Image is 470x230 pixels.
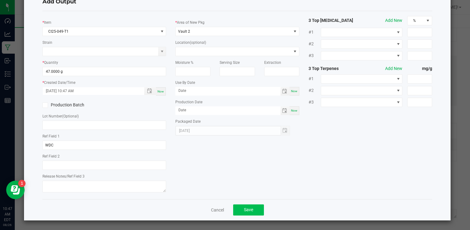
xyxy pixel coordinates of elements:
[175,99,202,105] label: Production Date
[18,180,26,187] iframe: Resource center unread badge
[175,80,195,85] label: Use By Date
[385,17,402,24] button: Add New
[42,154,60,159] label: Ref Field 2
[175,87,280,95] input: Date
[309,99,321,105] span: #3
[175,119,201,124] label: Packaged Date
[42,113,79,119] label: Lot Number
[43,27,158,36] span: CI25-049-T1
[264,60,281,65] label: Extraction
[157,90,164,93] span: Now
[43,87,137,95] input: Created Datetime
[309,76,321,82] span: #1
[233,204,264,216] button: Save
[44,60,58,65] label: Quantity
[309,65,358,72] strong: 3 Top Terpenes
[291,109,297,112] span: Now
[309,17,358,24] strong: 3 Top [MEDICAL_DATA]
[42,133,60,139] label: Ref Field 1
[42,174,85,179] label: Release Notes/Ref Field 3
[309,87,321,94] span: #2
[309,29,321,35] span: #1
[62,114,79,118] span: (Optional)
[177,20,205,25] label: Area of New Pkg
[178,29,190,34] span: Vault 2
[44,20,51,25] label: Item
[385,65,402,72] button: Add New
[244,207,253,212] span: Save
[144,87,156,95] span: Toggle popup
[175,40,206,45] label: Location
[281,87,289,96] span: Toggle calendar
[211,207,224,213] a: Cancel
[407,65,432,72] strong: mg/g
[408,16,424,25] span: %
[6,181,25,199] iframe: Resource center
[309,41,321,47] span: #2
[175,106,280,114] input: Date
[291,89,297,93] span: Now
[309,52,321,59] span: #3
[175,60,193,65] label: Moisture %
[42,102,100,108] label: Production Batch
[220,60,240,65] label: Serving Size
[44,80,75,85] label: Created Date/Time
[190,40,206,45] span: (optional)
[281,106,289,115] span: Toggle calendar
[42,40,52,45] label: Strain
